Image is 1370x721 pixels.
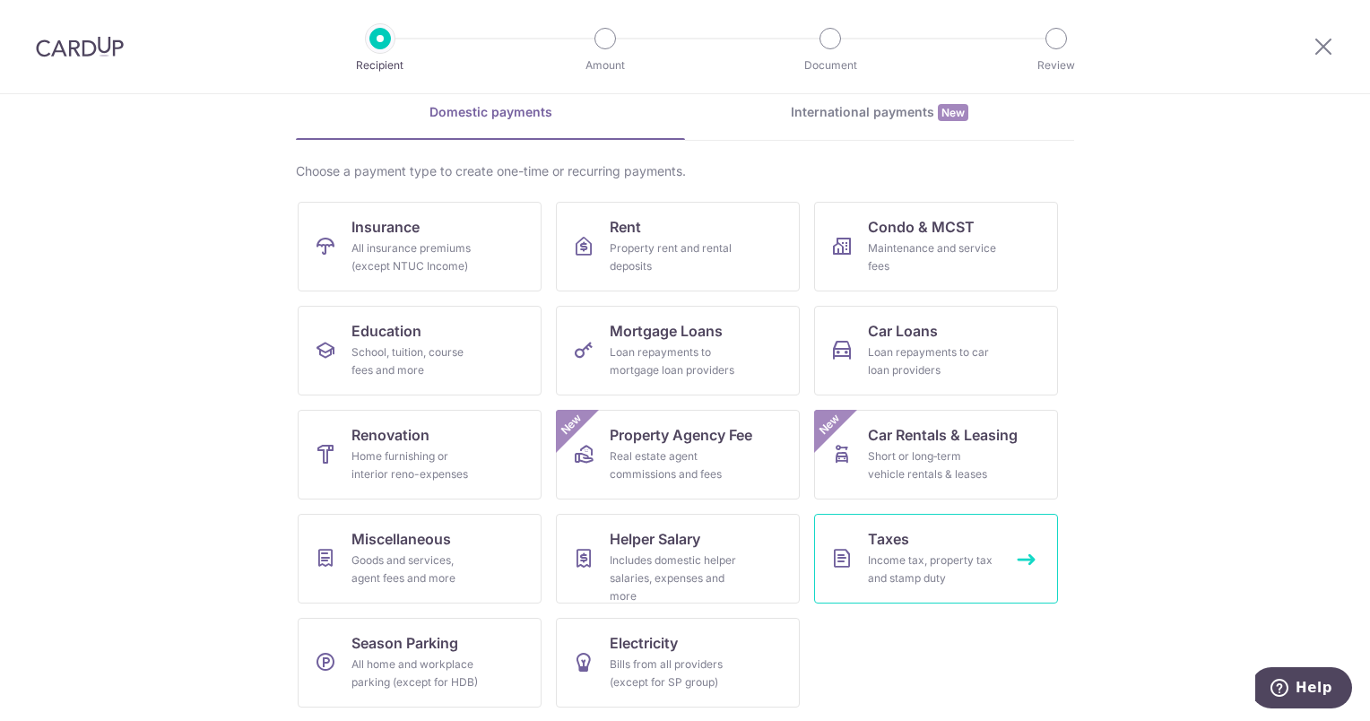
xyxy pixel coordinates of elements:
p: Document [764,56,897,74]
span: Taxes [868,528,909,550]
span: Education [351,320,421,342]
div: School, tuition, course fees and more [351,343,481,379]
img: CardUp [36,36,124,57]
span: Miscellaneous [351,528,451,550]
div: International payments [685,103,1074,122]
div: Domestic payments [296,103,685,121]
span: Property Agency Fee [610,424,752,446]
div: All insurance premiums (except NTUC Income) [351,239,481,275]
span: Helper Salary [610,528,700,550]
p: Amount [539,56,672,74]
span: Car Loans [868,320,938,342]
iframe: Opens a widget where you can find more information [1255,667,1352,712]
span: New [938,104,968,121]
a: Car LoansLoan repayments to car loan providers [814,306,1058,395]
div: Loan repayments to car loan providers [868,343,997,379]
div: All home and workplace parking (except for HDB) [351,656,481,691]
span: Insurance [351,216,420,238]
div: Income tax, property tax and stamp duty [868,552,997,587]
a: Helper SalaryIncludes domestic helper salaries, expenses and more [556,514,800,604]
a: RentProperty rent and rental deposits [556,202,800,291]
span: Rent [610,216,641,238]
span: Renovation [351,424,429,446]
a: Property Agency FeeReal estate agent commissions and feesNew [556,410,800,499]
span: Mortgage Loans [610,320,723,342]
span: New [815,410,845,439]
div: Goods and services, agent fees and more [351,552,481,587]
span: Car Rentals & Leasing [868,424,1018,446]
a: ElectricityBills from all providers (except for SP group) [556,618,800,708]
div: Maintenance and service fees [868,239,997,275]
a: RenovationHome furnishing or interior reno-expenses [298,410,542,499]
p: Review [990,56,1123,74]
span: Electricity [610,632,678,654]
a: Condo & MCSTMaintenance and service fees [814,202,1058,291]
span: Season Parking [351,632,458,654]
div: Loan repayments to mortgage loan providers [610,343,739,379]
div: Short or long‑term vehicle rentals & leases [868,447,997,483]
span: New [557,410,586,439]
a: EducationSchool, tuition, course fees and more [298,306,542,395]
div: Property rent and rental deposits [610,239,739,275]
div: Real estate agent commissions and fees [610,447,739,483]
div: Bills from all providers (except for SP group) [610,656,739,691]
a: MiscellaneousGoods and services, agent fees and more [298,514,542,604]
a: Mortgage LoansLoan repayments to mortgage loan providers [556,306,800,395]
span: Condo & MCST [868,216,975,238]
a: Car Rentals & LeasingShort or long‑term vehicle rentals & leasesNew [814,410,1058,499]
p: Recipient [314,56,447,74]
a: Season ParkingAll home and workplace parking (except for HDB) [298,618,542,708]
a: TaxesIncome tax, property tax and stamp duty [814,514,1058,604]
div: Home furnishing or interior reno-expenses [351,447,481,483]
a: InsuranceAll insurance premiums (except NTUC Income) [298,202,542,291]
div: Choose a payment type to create one-time or recurring payments. [296,162,1074,180]
div: Includes domestic helper salaries, expenses and more [610,552,739,605]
